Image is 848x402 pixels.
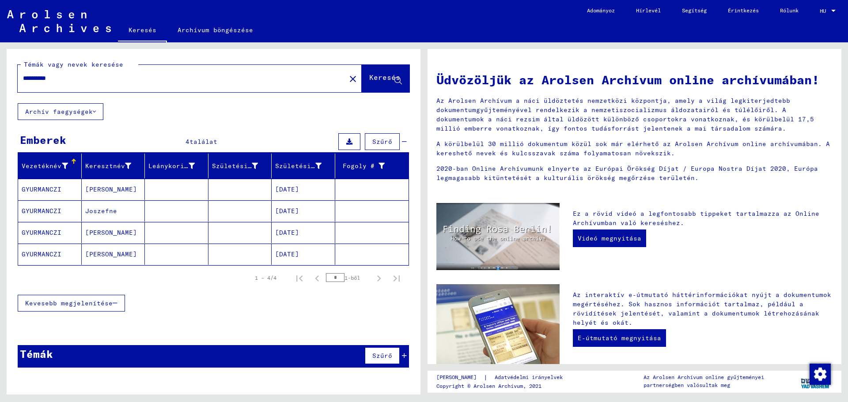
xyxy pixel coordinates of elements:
[85,185,137,193] font: [PERSON_NAME]
[436,383,541,389] font: Copyright © Arolsen Archívum, 2021
[275,185,299,193] font: [DATE]
[644,382,730,388] font: partnerségben valósultak meg
[343,162,375,170] font: Fogoly #
[587,7,615,14] font: Adományoz
[578,234,641,242] font: Videó megnyitása
[255,274,276,281] font: 1 – 4/4
[148,159,208,173] div: Leánykori név
[335,154,409,178] mat-header-cell: Fogoly #
[573,210,819,227] font: Ez a rövid videó a legfontosabb tippeket tartalmazza az Online Archívumban való kereséshez.
[212,162,268,170] font: Születési hely
[682,7,707,14] font: Segítség
[275,162,327,170] font: Születési idő
[20,133,66,147] font: Emberek
[129,26,156,34] font: Keresés
[22,229,61,237] font: GYURMANCZI
[291,269,308,287] button: Első oldal
[484,373,488,381] font: |
[145,154,208,178] mat-header-cell: Leánykori név
[573,329,666,347] a: E-útmutató megnyitása
[365,133,400,150] button: Szűrő
[85,229,137,237] font: [PERSON_NAME]
[578,334,661,342] font: E-útmutató megnyitása
[339,159,398,173] div: Fogoly #
[799,370,832,392] img: yv_logo.png
[275,159,335,173] div: Születési idő
[436,165,818,182] font: 2020-ban Online Archívumunk elnyerte az Európai Örökség Díjat / Europa Nostra Díjat 2020, Európa ...
[82,154,145,178] mat-header-cell: Keresztnév
[370,269,388,287] button: Következő oldal
[275,207,299,215] font: [DATE]
[573,291,831,327] font: Az interaktív e-útmutató háttérinformációkat nyújt a dokumentumok megértéséhez. Sok hasznos infor...
[85,250,137,258] font: [PERSON_NAME]
[344,274,360,281] font: 1-ből
[495,374,563,380] font: Adatvédelmi irányelvek
[185,138,189,146] font: 4
[22,207,61,215] font: GYURMANCZI
[820,8,826,14] font: HU
[436,203,560,270] img: video.jpg
[275,250,299,258] font: [DATE]
[308,269,326,287] button: Előző oldal
[436,373,484,382] a: [PERSON_NAME]
[148,162,200,170] font: Leánykori név
[436,284,560,366] img: eguide.jpg
[436,374,477,380] font: [PERSON_NAME]
[272,154,335,178] mat-header-cell: Születési idő
[178,26,253,34] font: Archívum böngészése
[362,65,409,92] button: Keresés
[85,207,117,215] font: Joszefne
[25,108,93,116] font: Archív faegységek
[189,138,217,146] font: találat
[118,19,167,42] a: Keresés
[573,229,646,247] a: Videó megnyitása
[85,162,125,170] font: Keresztnév
[22,159,81,173] div: Vezetéknév
[275,229,299,237] font: [DATE]
[488,373,573,382] a: Adatvédelmi irányelvek
[7,10,111,32] img: Arolsen_neg.svg
[728,7,759,14] font: Érintkezés
[24,60,123,68] font: Témák vagy nevek keresése
[644,374,764,380] font: Az Arolsen Archívum online gyűjteményei
[212,159,272,173] div: Születési hely
[388,269,405,287] button: Utolsó oldal
[436,140,830,157] font: A körülbelül 30 millió dokumentum közül sok már elérhető az Arolsen Archívum online archívumában....
[780,7,799,14] font: Rólunk
[436,97,814,132] font: Az Arolsen Archívum a náci üldöztetés nemzetközi központja, amely a világ legkiterjedtebb dokumen...
[18,103,103,120] button: Archív faegységek
[436,72,819,87] font: Üdvözöljük az Arolsen Archívum online archívumában!
[20,347,53,361] font: Témák
[810,364,831,385] img: Hozzájárulás módosítása
[18,295,125,312] button: Kevesebb megjelenítése
[167,19,264,41] a: Archívum böngészése
[22,185,61,193] font: GYURMANCZI
[348,74,358,84] mat-icon: close
[208,154,272,178] mat-header-cell: Születési hely
[85,159,145,173] div: Keresztnév
[369,73,400,82] font: Keresés
[365,347,400,364] button: Szűrő
[25,299,113,307] font: Kevesebb megjelenítése
[809,363,830,384] div: Hozzájárulás módosítása
[344,70,362,87] button: Világos
[372,138,392,146] font: Szűrő
[22,162,61,170] font: Vezetéknév
[18,154,82,178] mat-header-cell: Vezetéknév
[636,7,661,14] font: Hírlevél
[372,352,392,360] font: Szűrő
[22,250,61,258] font: GYURMANCZI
